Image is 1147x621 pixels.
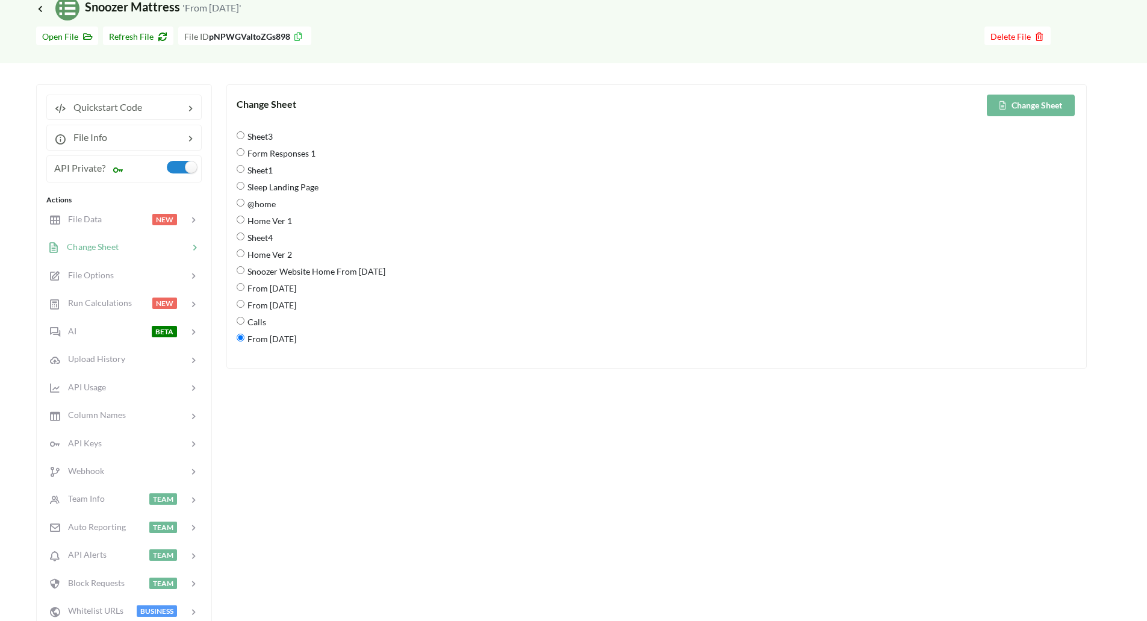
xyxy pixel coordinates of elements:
[182,2,241,13] small: 'From [DATE]'
[149,578,177,589] span: TEAM
[149,522,177,533] span: TEAM
[152,326,177,337] span: BETA
[137,605,177,617] span: BUSINESS
[61,298,132,308] span: Run Calculations
[61,493,105,504] span: Team Info
[152,214,177,225] span: NEW
[244,225,273,250] span: Sheet4
[209,31,290,42] b: pNPWGValtoZGs898
[66,131,107,143] span: File Info
[244,140,316,166] span: Form Responses 1
[60,242,119,252] span: Change Sheet
[990,31,1045,42] span: Delete File
[46,195,202,205] div: Actions
[61,214,102,224] span: File Data
[244,242,292,267] span: Home Ver 2
[61,354,125,364] span: Upload History
[244,191,276,216] span: @home
[149,549,177,561] span: TEAM
[152,298,177,309] span: NEW
[244,174,319,199] span: Sleep Landing Page
[61,466,104,476] span: Webhook
[244,258,385,284] span: Snoozer Website Home From [DATE]
[984,27,1051,45] button: Delete File
[66,101,142,113] span: Quickstart Code
[61,438,102,448] span: API Keys
[244,326,296,351] span: From [DATE]
[244,292,296,317] span: From [DATE]
[109,31,167,42] span: Refresh File
[61,382,106,392] span: API Usage
[184,31,209,42] span: File ID
[61,410,126,420] span: Column Names
[244,309,266,334] span: Calls
[61,326,76,336] span: AI
[61,549,107,560] span: API Alerts
[42,31,92,42] span: Open File
[987,95,1075,116] button: Change Sheet
[244,157,273,183] span: Sheet1
[61,522,126,532] span: Auto Reporting
[103,27,173,45] button: Refresh File
[54,162,105,173] span: API Private?
[149,493,177,505] span: TEAM
[244,208,292,233] span: Home Ver 1
[36,27,98,45] button: Open File
[61,270,114,280] span: File Options
[244,275,296,301] span: From [DATE]
[61,578,125,588] span: Block Requests
[61,605,123,616] span: Whitelist URLs
[237,97,657,111] div: Change Sheet
[244,123,273,149] span: Sheet3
